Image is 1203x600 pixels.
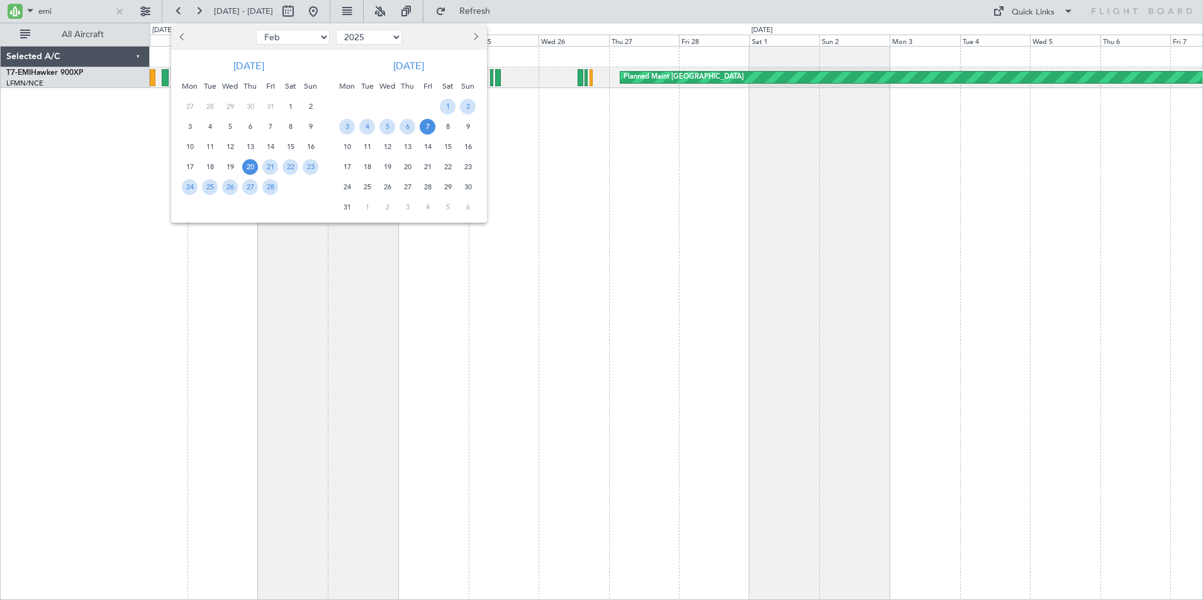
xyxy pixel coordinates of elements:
span: 26 [379,179,395,195]
div: 29-3-2025 [438,177,458,197]
span: 3 [339,119,355,135]
span: 1 [440,99,456,114]
div: 1-2-2025 [281,96,301,116]
span: 5 [222,119,238,135]
span: 27 [242,179,258,195]
span: 25 [359,179,375,195]
span: 11 [202,139,218,155]
div: 8-2-2025 [281,116,301,136]
div: 18-3-2025 [357,157,378,177]
span: 14 [262,139,278,155]
span: 22 [440,159,456,175]
div: 26-3-2025 [378,177,398,197]
div: 21-2-2025 [260,157,281,177]
span: 27 [400,179,415,195]
div: Wed [378,76,398,96]
span: 3 [182,119,198,135]
span: 23 [460,159,476,175]
span: 12 [379,139,395,155]
div: 4-2-2025 [200,116,220,136]
div: 30-1-2025 [240,96,260,116]
span: 9 [460,119,476,135]
div: 15-3-2025 [438,136,458,157]
span: 20 [400,159,415,175]
span: 8 [283,119,298,135]
span: 2 [379,199,395,215]
div: 30-3-2025 [458,177,478,197]
div: 21-3-2025 [418,157,438,177]
div: 4-3-2025 [357,116,378,136]
div: 28-3-2025 [418,177,438,197]
span: 4 [420,199,435,215]
button: Next month [468,27,482,47]
span: 23 [303,159,318,175]
div: 12-2-2025 [220,136,240,157]
span: 28 [420,179,435,195]
span: 10 [339,139,355,155]
div: 28-2-2025 [260,177,281,197]
span: 17 [339,159,355,175]
div: 28-1-2025 [200,96,220,116]
div: 11-3-2025 [357,136,378,157]
span: 30 [242,99,258,114]
span: 25 [202,179,218,195]
div: 19-3-2025 [378,157,398,177]
span: 19 [222,159,238,175]
div: 23-3-2025 [458,157,478,177]
span: 15 [283,139,298,155]
span: 24 [339,179,355,195]
div: 2-3-2025 [458,96,478,116]
div: 6-2-2025 [240,116,260,136]
span: 13 [400,139,415,155]
span: 30 [460,179,476,195]
div: 18-2-2025 [200,157,220,177]
div: 6-4-2025 [458,197,478,217]
span: 18 [359,159,375,175]
div: 1-3-2025 [438,96,458,116]
span: 31 [262,99,278,114]
span: 7 [420,119,435,135]
span: 24 [182,179,198,195]
span: 28 [202,99,218,114]
span: 13 [242,139,258,155]
div: 25-2-2025 [200,177,220,197]
div: Mon [180,76,200,96]
div: 12-3-2025 [378,136,398,157]
div: 17-2-2025 [180,157,200,177]
div: 27-2-2025 [240,177,260,197]
span: 21 [420,159,435,175]
div: 27-3-2025 [398,177,418,197]
div: 23-2-2025 [301,157,321,177]
span: 10 [182,139,198,155]
div: 19-2-2025 [220,157,240,177]
span: 12 [222,139,238,155]
span: 16 [460,139,476,155]
div: 22-3-2025 [438,157,458,177]
span: 4 [359,119,375,135]
div: Sun [301,76,321,96]
span: 16 [303,139,318,155]
div: 2-2-2025 [301,96,321,116]
div: 24-2-2025 [180,177,200,197]
span: 14 [420,139,435,155]
div: 7-3-2025 [418,116,438,136]
span: 11 [359,139,375,155]
div: 3-4-2025 [398,197,418,217]
span: 8 [440,119,456,135]
div: Mon [337,76,357,96]
div: 20-3-2025 [398,157,418,177]
div: 7-2-2025 [260,116,281,136]
button: Previous month [176,27,190,47]
div: 31-3-2025 [337,197,357,217]
div: 9-3-2025 [458,116,478,136]
div: 3-2-2025 [180,116,200,136]
div: 11-2-2025 [200,136,220,157]
div: Tue [200,76,220,96]
div: 27-1-2025 [180,96,200,116]
div: 29-1-2025 [220,96,240,116]
span: 27 [182,99,198,114]
div: 13-3-2025 [398,136,418,157]
span: 19 [379,159,395,175]
div: Sat [438,76,458,96]
span: 22 [283,159,298,175]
